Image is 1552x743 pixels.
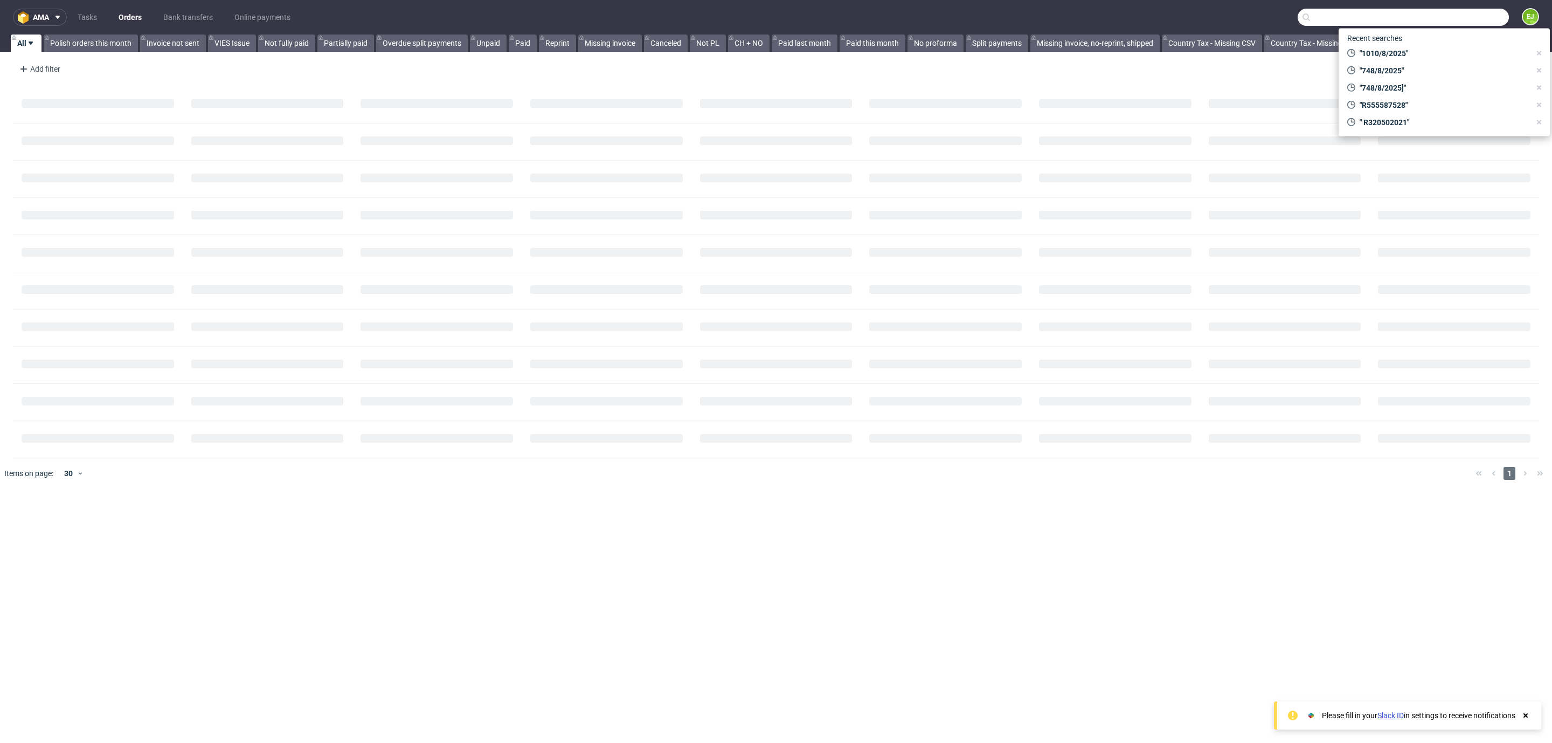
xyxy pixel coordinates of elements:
a: Paid last month [772,35,837,52]
a: Reprint [539,35,576,52]
a: Not PL [690,35,726,52]
a: Canceled [644,35,688,52]
div: 30 [58,466,77,481]
a: Paid [509,35,537,52]
a: Slack ID [1377,711,1404,720]
span: Items on page: [4,468,53,479]
a: Country Tax - Missing CSV [1162,35,1262,52]
span: "748/8/2025]" [1355,82,1530,93]
a: Polish orders this month [44,35,138,52]
figcaption: EJ [1523,9,1538,24]
a: Orders [112,9,148,26]
a: CH + NO [728,35,770,52]
img: Slack [1306,710,1317,721]
a: Invoice not sent [140,35,206,52]
a: Not fully paid [258,35,315,52]
span: "1010/8/2025" [1355,48,1530,59]
div: Add filter [15,60,63,78]
span: ama [33,13,49,21]
a: Paid this month [840,35,905,52]
a: No proforma [907,35,964,52]
span: "748/8/2025" [1355,65,1530,76]
span: 1 [1503,467,1515,480]
span: "R555587528" [1355,100,1530,111]
a: Country Tax - Missing PDF - Invoice not sent [1264,35,1423,52]
a: Unpaid [470,35,507,52]
a: Partially paid [317,35,374,52]
button: ama [13,9,67,26]
a: Missing invoice, no-reprint, shipped [1030,35,1160,52]
span: Recent searches [1343,30,1406,47]
a: All [11,35,41,52]
a: Bank transfers [157,9,219,26]
div: Please fill in your in settings to receive notifications [1322,710,1515,721]
a: Split payments [966,35,1028,52]
a: Overdue split payments [376,35,468,52]
a: Missing invoice [578,35,642,52]
a: Online payments [228,9,297,26]
a: VIES Issue [208,35,256,52]
a: Tasks [71,9,103,26]
span: " R320502021" [1355,117,1530,128]
img: logo [18,11,33,24]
